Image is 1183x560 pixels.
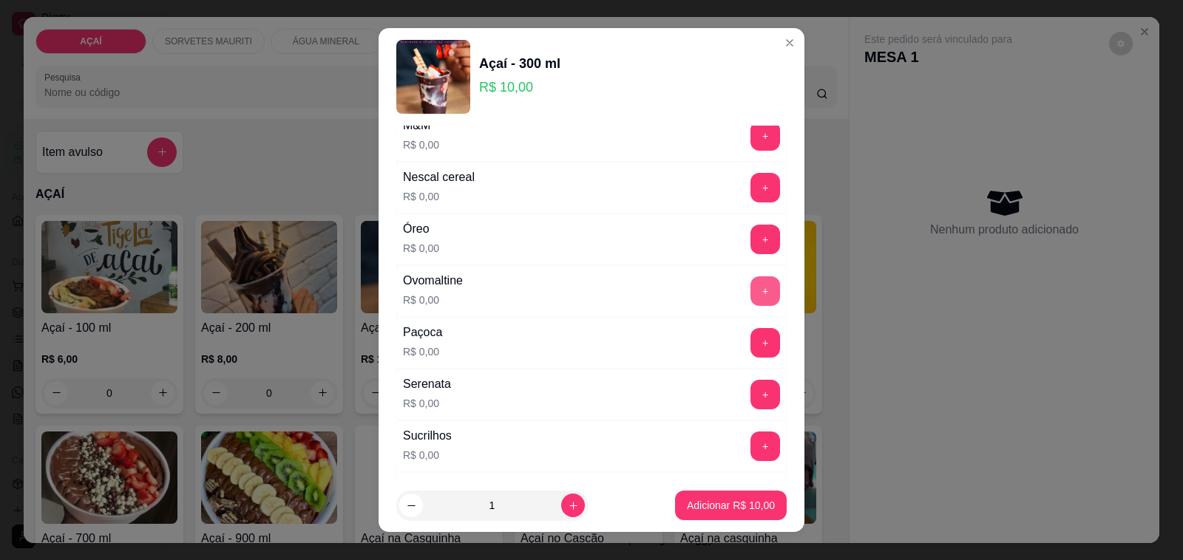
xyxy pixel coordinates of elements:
p: R$ 0,00 [403,396,451,411]
button: add [750,225,780,254]
div: Ovomaltine [403,272,463,290]
p: R$ 0,00 [403,189,475,204]
button: increase-product-quantity [561,494,585,517]
button: add [750,173,780,202]
div: Açaí - 300 ml [479,53,560,74]
button: add [750,431,780,461]
button: add [750,276,780,306]
p: R$ 10,00 [479,77,560,98]
button: Close [778,31,801,55]
img: product-image [396,40,470,114]
div: Serenata [403,375,451,393]
div: M&M [403,117,439,134]
div: Paçoca [403,324,442,341]
button: add [750,328,780,358]
p: R$ 0,00 [403,344,442,359]
p: R$ 0,00 [403,448,452,462]
div: Óreo [403,220,439,238]
button: decrease-product-quantity [399,494,423,517]
div: Sucrilhos [403,427,452,445]
button: add [750,121,780,151]
p: Adicionar R$ 10,00 [687,498,775,513]
button: add [750,380,780,409]
button: Adicionar R$ 10,00 [675,491,787,520]
p: R$ 0,00 [403,293,463,307]
div: Nescal cereal [403,168,475,186]
p: R$ 0,00 [403,241,439,256]
p: R$ 0,00 [403,137,439,152]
